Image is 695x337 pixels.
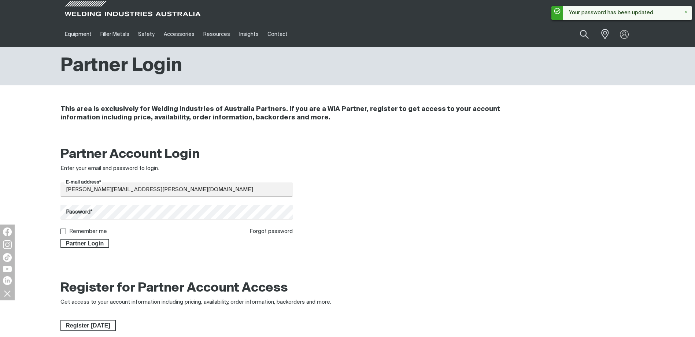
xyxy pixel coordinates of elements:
[234,22,263,47] a: Insights
[69,229,107,234] label: Remember me
[96,22,134,47] a: Filler Metals
[60,280,288,296] h2: Register for Partner Account Access
[249,229,293,234] a: Forgot password
[60,164,293,173] div: Enter your email and password to login.
[3,266,12,272] img: YouTube
[61,239,109,248] span: Partner Login
[60,239,110,248] button: Partner Login
[263,22,292,47] a: Contact
[3,227,12,236] img: Facebook
[60,105,537,122] h4: This area is exclusively for Welding Industries of Australia Partners. If you are a WIA Partner, ...
[60,299,331,305] span: Get access to your account information including pricing, availability, order information, backor...
[159,22,199,47] a: Accessories
[60,147,293,163] h2: Partner Account Login
[60,320,116,332] a: Register Today
[1,287,14,300] img: hide socials
[563,6,686,20] div: Your password has been updated.
[61,320,115,332] span: Register [DATE]
[3,276,12,285] img: LinkedIn
[199,22,234,47] a: Resources
[3,240,12,249] img: Instagram
[134,22,159,47] a: Safety
[562,26,596,43] input: Product name or item number...
[60,54,182,78] h1: Partner Login
[572,26,597,43] button: Search products
[60,22,96,47] a: Equipment
[3,253,12,262] img: TikTok
[60,22,491,47] nav: Main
